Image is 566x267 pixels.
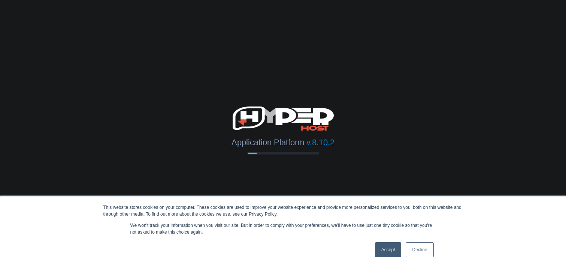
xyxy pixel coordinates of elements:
[306,138,335,147] span: v.8.10.2
[406,242,433,257] a: Decline
[375,242,402,257] a: Accept
[233,106,334,132] img: lineal_hyperhost_blanco-naranja_a558m3.png
[103,204,463,217] div: This website stores cookies on your computer. These cookies are used to improve your website expe...
[130,222,436,235] p: We won't track your information when you visit our site. But in order to comply with your prefere...
[231,138,304,147] span: Application Platform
